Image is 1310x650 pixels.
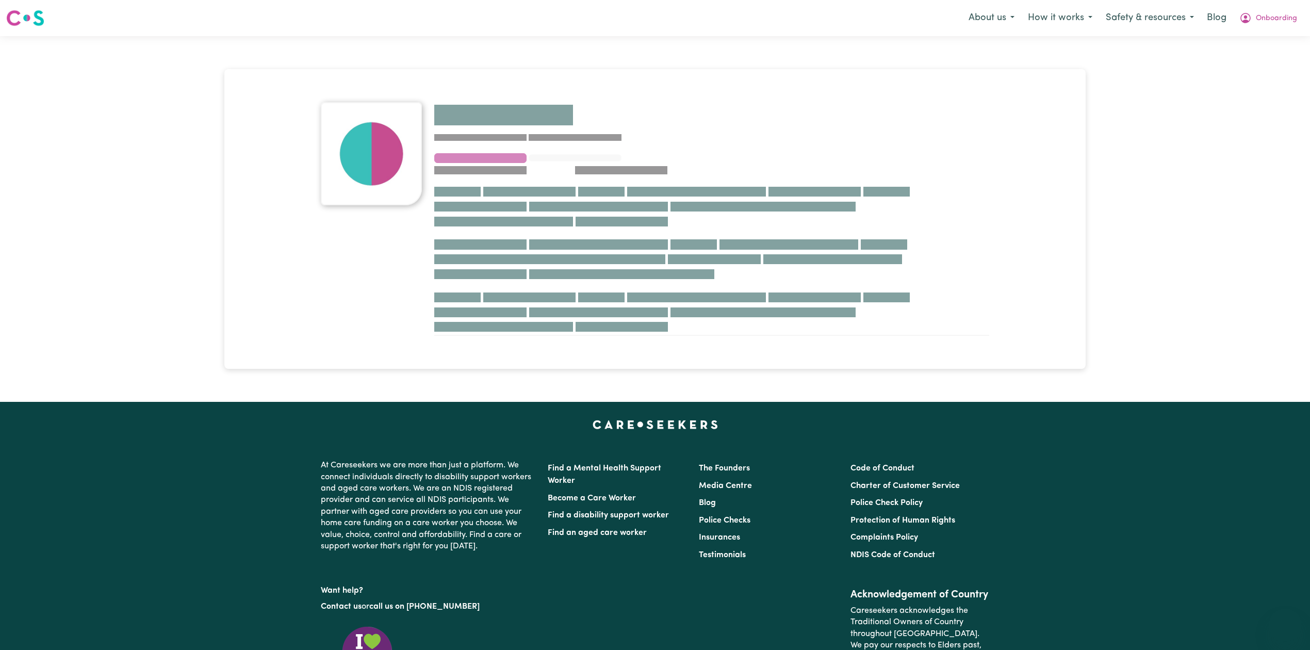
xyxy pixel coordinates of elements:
a: Police Check Policy [850,499,923,507]
h2: Acknowledgement of Country [850,589,989,601]
a: The Founders [699,464,750,473]
a: Blog [699,499,716,507]
button: How it works [1021,7,1099,29]
p: Want help? [321,581,535,596]
button: My Account [1233,7,1304,29]
a: Find an aged care worker [548,529,647,537]
a: Charter of Customer Service [850,482,960,490]
iframe: Button to launch messaging window [1269,609,1302,642]
a: call us on [PHONE_NUMBER] [369,603,480,611]
a: Become a Care Worker [548,494,636,502]
button: Safety & resources [1099,7,1201,29]
a: Careseekers logo [6,6,44,30]
a: Testimonials [699,551,746,559]
a: Complaints Policy [850,533,918,542]
a: Find a Mental Health Support Worker [548,464,661,485]
span: Onboarding [1256,13,1297,24]
a: Code of Conduct [850,464,914,473]
a: Find a disability support worker [548,511,669,519]
p: or [321,597,535,616]
a: Protection of Human Rights [850,516,955,525]
a: Careseekers home page [593,420,718,429]
a: Media Centre [699,482,752,490]
a: Police Checks [699,516,750,525]
p: At Careseekers we are more than just a platform. We connect individuals directly to disability su... [321,456,535,556]
img: Careseekers logo [6,9,44,27]
a: Blog [1201,7,1233,29]
button: About us [962,7,1021,29]
a: NDIS Code of Conduct [850,551,935,559]
a: Contact us [321,603,362,611]
a: Insurances [699,533,740,542]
